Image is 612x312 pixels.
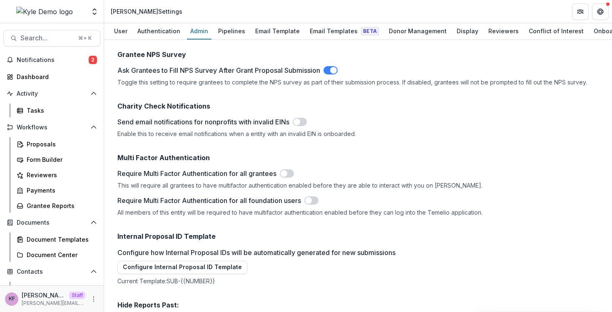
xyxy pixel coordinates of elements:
[13,183,100,197] a: Payments
[187,25,211,37] div: Admin
[306,25,382,37] div: Email Templates
[17,90,87,97] span: Activity
[117,130,599,137] div: Enable this to receive email notifications when a entity with an invalid EIN is onboarded.
[69,292,85,299] p: Staff
[134,25,184,37] div: Authentication
[22,300,85,307] p: [PERSON_NAME][EMAIL_ADDRESS][DOMAIN_NAME]
[485,23,522,40] a: Reviewers
[13,199,100,213] a: Grantee Reports
[117,233,599,240] h2: Internal Proposal ID Template
[117,154,599,162] h2: Multi Factor Authentication
[485,25,522,37] div: Reviewers
[27,250,94,259] div: Document Center
[13,168,100,182] a: Reviewers
[17,268,87,275] span: Contacts
[215,25,249,37] div: Pipelines
[107,5,186,17] nav: breadcrumb
[117,261,247,274] button: Configure Internal Proposal ID Template
[17,57,89,64] span: Notifications
[27,201,94,210] div: Grantee Reports
[111,23,131,40] a: User
[572,3,589,20] button: Partners
[592,3,609,20] button: Get Help
[111,7,182,16] div: [PERSON_NAME] Settings
[27,186,94,195] div: Payments
[117,168,276,178] label: Require Multi Factor Authentication for all grantees
[306,23,382,40] a: Email Templates Beta
[13,233,100,246] a: Document Templates
[187,23,211,40] a: Admin
[134,23,184,40] a: Authentication
[117,277,599,285] div: Current Template: SUB-{{NUMBER}}
[3,265,100,278] button: Open Contacts
[27,140,94,149] div: Proposals
[22,291,66,300] p: [PERSON_NAME]
[117,182,599,189] div: This will require all grantees to have multifactor authentication enabled before they are able to...
[3,87,100,100] button: Open Activity
[117,102,599,110] h2: Charity Check Notifications
[117,117,289,127] label: Send email notifications for nonprofits with invalid EINs
[27,235,94,244] div: Document Templates
[17,219,87,226] span: Documents
[3,53,100,67] button: Notifications2
[3,70,100,84] a: Dashboard
[117,196,301,206] label: Require Multi Factor Authentication for all foundation users
[386,23,450,40] a: Donor Management
[252,25,303,37] div: Email Template
[16,7,73,17] img: Kyle Demo logo
[13,282,100,295] a: Grantees
[27,284,94,293] div: Grantees
[117,301,599,309] h2: Hide Reports Past:
[252,23,303,40] a: Email Template
[117,65,320,75] label: Ask Grantees to Fill NPS Survey After Grant Proposal Submission
[215,23,249,40] a: Pipelines
[13,104,100,117] a: Tasks
[20,34,73,42] span: Search...
[27,106,94,115] div: Tasks
[525,25,587,37] div: Conflict of Interest
[3,30,100,47] button: Search...
[13,153,100,166] a: Form Builder
[453,25,482,37] div: Display
[89,3,100,20] button: Open entity switcher
[117,51,599,59] h2: Grantee NPS Survey
[89,294,99,304] button: More
[117,248,594,258] label: Configure how Internal Proposal IDs will be automatically generated for new submissions
[9,296,15,302] div: Kyle Ford
[17,124,87,131] span: Workflows
[525,23,587,40] a: Conflict of Interest
[111,25,131,37] div: User
[361,27,379,35] span: Beta
[89,56,97,64] span: 2
[117,209,599,216] div: All members of this entity will be required to have multifactor authentication enabled before the...
[3,121,100,134] button: Open Workflows
[17,72,94,81] div: Dashboard
[3,216,100,229] button: Open Documents
[453,23,482,40] a: Display
[77,34,93,43] div: ⌘ + K
[13,137,100,151] a: Proposals
[27,171,94,179] div: Reviewers
[117,79,599,86] div: Toggle this setting to require grantees to complete the NPS survey as part of their submission pr...
[27,155,94,164] div: Form Builder
[386,25,450,37] div: Donor Management
[13,248,100,262] a: Document Center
